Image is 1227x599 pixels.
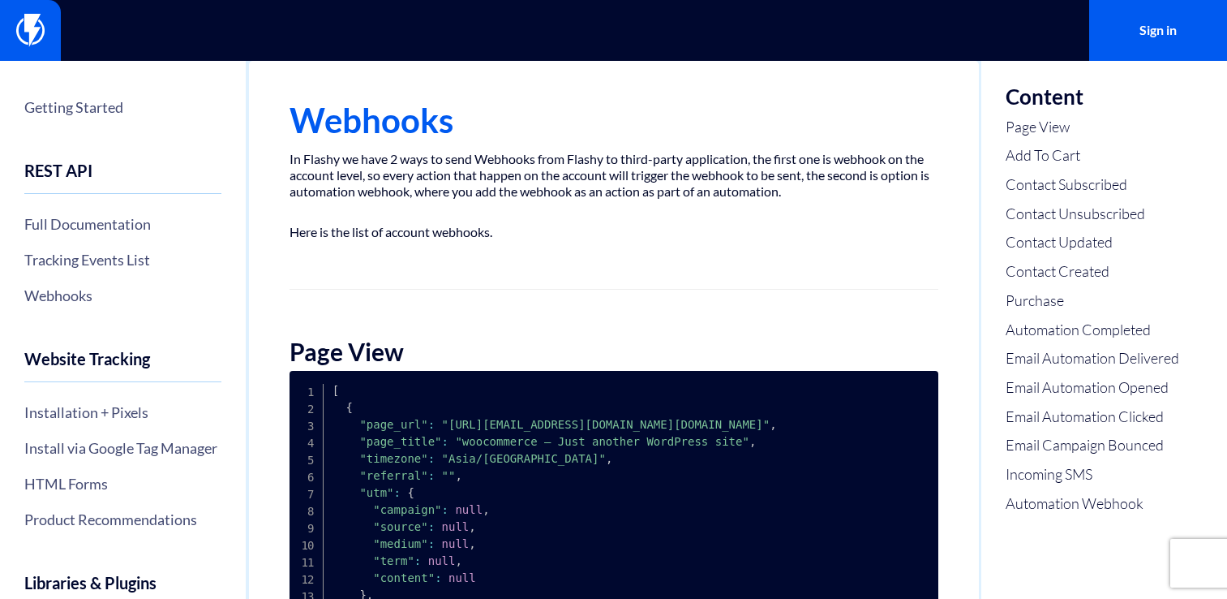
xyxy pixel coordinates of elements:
[359,486,393,499] span: "utm"
[1006,117,1179,138] a: Page View
[24,282,221,309] a: Webhooks
[1006,320,1179,341] a: Automation Completed
[24,470,221,498] a: HTML Forms
[332,384,339,397] span: [
[24,506,221,533] a: Product Recommendations
[428,554,456,567] span: null
[428,520,435,533] span: :
[290,151,938,200] p: In Flashy we have 2 ways to send Webhooks from Flashy to third-party application, the first one i...
[428,452,435,465] span: :
[1006,232,1179,253] a: Contact Updated
[249,12,979,50] input: Search...
[24,210,221,238] a: Full Documentation
[24,434,221,462] a: Install via Google Tag Manager
[1006,348,1179,369] a: Email Automation Delivered
[428,469,435,482] span: :
[749,435,756,448] span: ,
[407,486,414,499] span: {
[455,435,749,448] span: "woocommerce – Just another WordPress site"
[1006,175,1179,196] a: Contact Subscribed
[428,418,435,431] span: :
[1006,464,1179,485] a: Incoming SMS
[359,418,427,431] span: "page_url"
[455,469,461,482] span: ,
[770,418,776,431] span: ,
[442,469,456,482] span: ""
[359,469,427,482] span: "referral"
[1006,145,1179,166] a: Add To Cart
[469,520,475,533] span: ,
[24,399,221,426] a: Installation + Pixels
[394,486,401,499] span: :
[442,503,448,516] span: :
[455,503,483,516] span: null
[455,554,461,567] span: ,
[24,93,221,121] a: Getting Started
[373,520,427,533] span: "source"
[359,452,427,465] span: "timezone"
[469,537,475,550] span: ,
[24,162,221,194] h4: REST API
[1006,377,1179,399] a: Email Automation Opened
[442,435,448,448] span: :
[442,520,470,533] span: null
[435,571,441,584] span: :
[1006,291,1179,312] a: Purchase
[442,452,606,465] span: "Asia/[GEOGRAPHIC_DATA]"
[373,554,414,567] span: "term"
[290,337,404,366] strong: Page View
[1006,407,1179,428] a: Email Automation Clicked
[1006,435,1179,456] a: Email Campaign Bounced
[346,401,353,414] span: {
[483,503,489,516] span: ,
[1006,85,1179,109] h3: Content
[442,537,470,550] span: null
[448,571,476,584] span: null
[373,537,427,550] span: "medium"
[1006,204,1179,225] a: Contact Unsubscribed
[373,503,441,516] span: "campaign"
[373,571,435,584] span: "content"
[1006,261,1179,282] a: Contact Created
[24,350,221,382] h4: Website Tracking
[359,435,441,448] span: "page_title"
[24,246,221,274] a: Tracking Events List
[428,537,435,550] span: :
[1006,493,1179,515] a: Automation Webhook
[414,554,421,567] span: :
[290,224,938,240] p: Here is the list of account webhooks.
[290,101,938,139] h1: Webhooks
[442,418,770,431] span: "[URL][EMAIL_ADDRESS][DOMAIN_NAME][DOMAIN_NAME]"
[606,452,612,465] span: ,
